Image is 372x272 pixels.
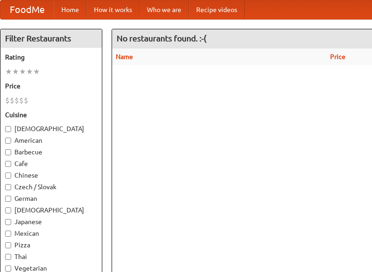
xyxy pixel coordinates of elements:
label: Cafe [5,159,97,168]
label: German [5,194,97,203]
a: Name [116,53,133,60]
input: American [5,138,11,144]
label: Japanese [5,217,97,226]
input: Barbecue [5,149,11,155]
a: Home [54,0,86,19]
a: Who we are [139,0,189,19]
input: Mexican [5,231,11,237]
input: German [5,196,11,202]
a: How it works [86,0,139,19]
li: ★ [5,66,12,77]
li: $ [24,95,28,106]
h5: Price [5,81,97,91]
label: Chinese [5,171,97,180]
label: [DEMOGRAPHIC_DATA] [5,206,97,215]
li: $ [10,95,14,106]
li: $ [5,95,10,106]
label: Czech / Slovak [5,182,97,192]
input: Czech / Slovak [5,184,11,190]
li: $ [19,95,24,106]
label: Thai [5,252,97,261]
li: ★ [26,66,33,77]
label: Pizza [5,240,97,250]
h4: Filter Restaurants [0,29,102,48]
input: Japanese [5,219,11,225]
h5: Rating [5,53,97,62]
label: Mexican [5,229,97,238]
a: FoodMe [0,0,54,19]
label: Barbecue [5,147,97,157]
li: ★ [33,66,40,77]
li: ★ [12,66,19,77]
input: Vegetarian [5,265,11,272]
a: Price [330,53,345,60]
input: Cafe [5,161,11,167]
label: [DEMOGRAPHIC_DATA] [5,124,97,133]
a: Recipe videos [189,0,245,19]
li: $ [14,95,19,106]
li: ★ [19,66,26,77]
label: American [5,136,97,145]
input: [DEMOGRAPHIC_DATA] [5,207,11,213]
input: [DEMOGRAPHIC_DATA] [5,126,11,132]
input: Thai [5,254,11,260]
input: Chinese [5,172,11,179]
input: Pizza [5,242,11,248]
ng-pluralize: No restaurants found. :-( [117,34,206,43]
h5: Cuisine [5,110,97,119]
